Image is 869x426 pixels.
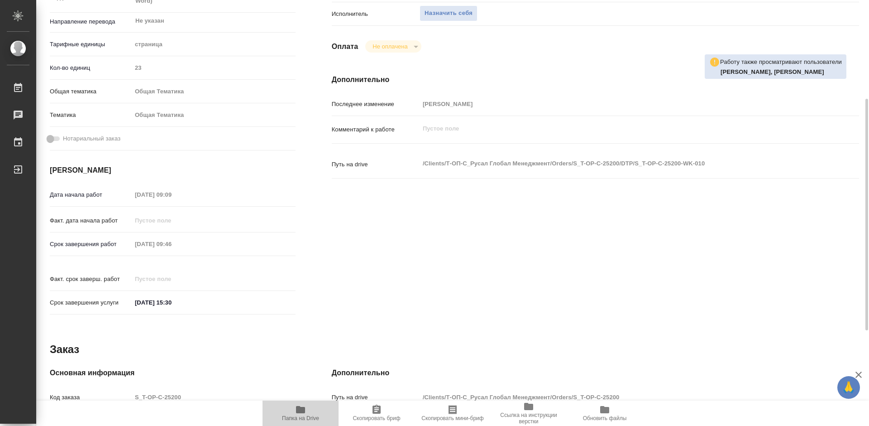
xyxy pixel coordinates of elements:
button: Не оплачена [370,43,410,50]
p: Тематика [50,111,132,120]
p: Журавлева Александра, Овечкина Дарья [721,68,842,77]
input: ✎ Введи что-нибудь [132,296,211,309]
span: Скопировать бриф [353,415,400,421]
h2: Заказ [50,342,79,357]
p: Кол-во единиц [50,63,132,73]
p: Срок завершения работ [50,240,132,249]
span: Нотариальный заказ [63,134,120,143]
input: Пустое поле [132,214,211,227]
p: Код заказа [50,393,132,402]
button: Назначить себя [420,5,477,21]
span: Ссылка на инструкции верстки [496,412,561,425]
p: Факт. дата начала работ [50,216,132,225]
button: Ссылка на инструкции верстки [491,401,567,426]
h4: Дополнительно [332,74,859,85]
input: Пустое поле [132,391,296,404]
input: Пустое поле [420,97,815,111]
input: Пустое поле [132,61,296,74]
button: Папка на Drive [263,401,339,426]
p: Факт. срок заверш. работ [50,275,132,284]
h4: Основная информация [50,368,296,378]
span: 🙏 [841,378,856,397]
p: Дата начала работ [50,190,132,199]
div: Общая Тематика [132,84,296,99]
div: Общая Тематика [132,107,296,123]
button: Обновить файлы [567,401,643,426]
div: страница [132,37,296,52]
p: Последнее изменение [332,100,420,109]
p: Работу также просматривают пользователи [720,58,842,67]
span: Скопировать мини-бриф [421,415,483,421]
p: Общая тематика [50,87,132,96]
p: Комментарий к работе [332,125,420,134]
p: Направление перевода [50,17,132,26]
button: Скопировать мини-бриф [415,401,491,426]
p: Исполнитель [332,10,420,19]
div: Не оплачена [365,40,421,53]
p: Путь на drive [332,393,420,402]
button: 🙏 [837,376,860,399]
span: Назначить себя [425,8,473,19]
h4: Оплата [332,41,358,52]
p: Путь на drive [332,160,420,169]
input: Пустое поле [132,188,211,201]
b: [PERSON_NAME], [PERSON_NAME] [721,68,824,75]
h4: [PERSON_NAME] [50,165,296,176]
input: Пустое поле [132,237,211,251]
input: Пустое поле [132,272,211,286]
button: Скопировать бриф [339,401,415,426]
input: Пустое поле [420,391,815,404]
p: Срок завершения услуги [50,298,132,307]
h4: Дополнительно [332,368,859,378]
span: Обновить файлы [583,415,627,421]
p: Тарифные единицы [50,40,132,49]
span: Папка на Drive [282,415,319,421]
textarea: /Clients/Т-ОП-С_Русал Глобал Менеджмент/Orders/S_T-OP-C-25200/DTP/S_T-OP-C-25200-WK-010 [420,156,815,171]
